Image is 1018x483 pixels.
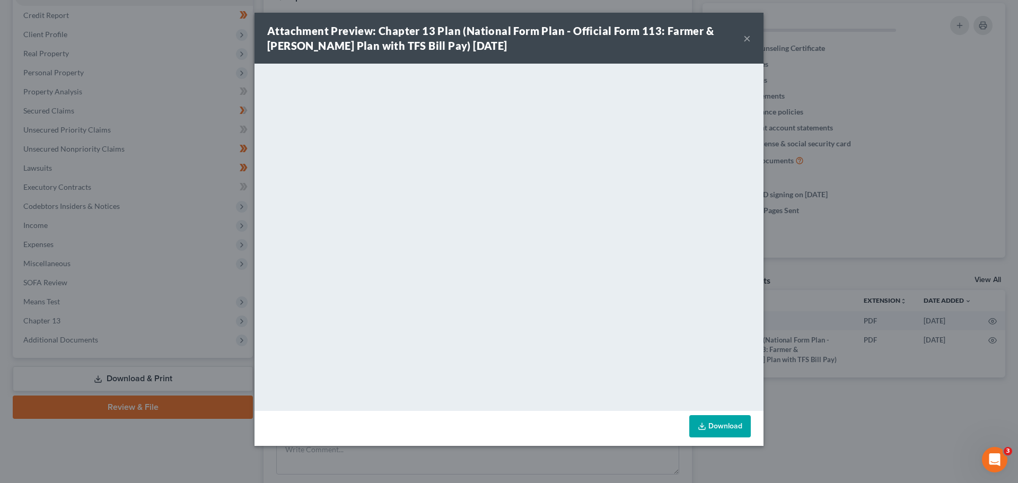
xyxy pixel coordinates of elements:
[982,447,1007,472] iframe: Intercom live chat
[254,64,763,408] iframe: <object ng-attr-data='[URL][DOMAIN_NAME]' type='application/pdf' width='100%' height='650px'></ob...
[1004,447,1012,455] span: 3
[267,24,714,52] strong: Attachment Preview: Chapter 13 Plan (National Form Plan - Official Form 113: Farmer & [PERSON_NAM...
[689,415,751,437] a: Download
[743,32,751,45] button: ×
